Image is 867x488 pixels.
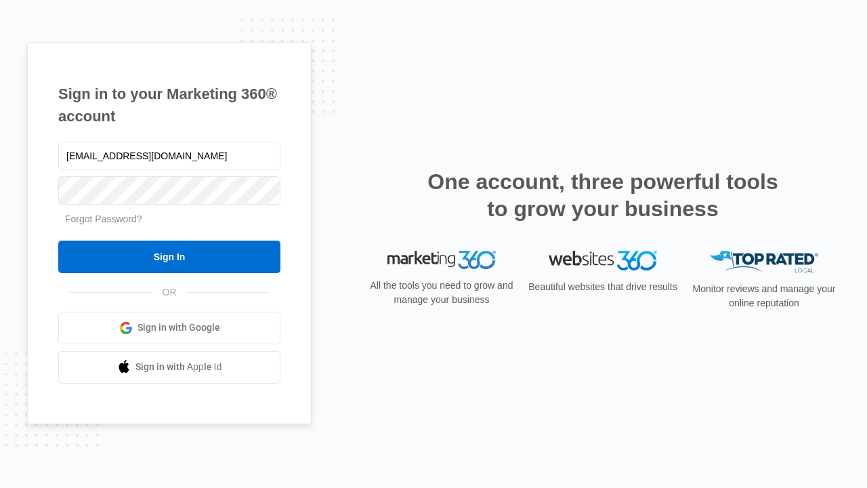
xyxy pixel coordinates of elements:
[423,168,782,222] h2: One account, three powerful tools to grow your business
[710,251,818,273] img: Top Rated Local
[387,251,496,270] img: Marketing 360
[58,142,280,170] input: Email
[366,279,517,307] p: All the tools you need to grow and manage your business
[153,285,186,300] span: OR
[65,213,142,224] a: Forgot Password?
[688,282,840,310] p: Monitor reviews and manage your online reputation
[135,360,222,374] span: Sign in with Apple Id
[58,351,280,384] a: Sign in with Apple Id
[58,312,280,344] a: Sign in with Google
[527,280,679,294] p: Beautiful websites that drive results
[138,321,220,335] span: Sign in with Google
[58,241,280,273] input: Sign In
[549,251,657,270] img: Websites 360
[58,83,280,127] h1: Sign in to your Marketing 360® account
